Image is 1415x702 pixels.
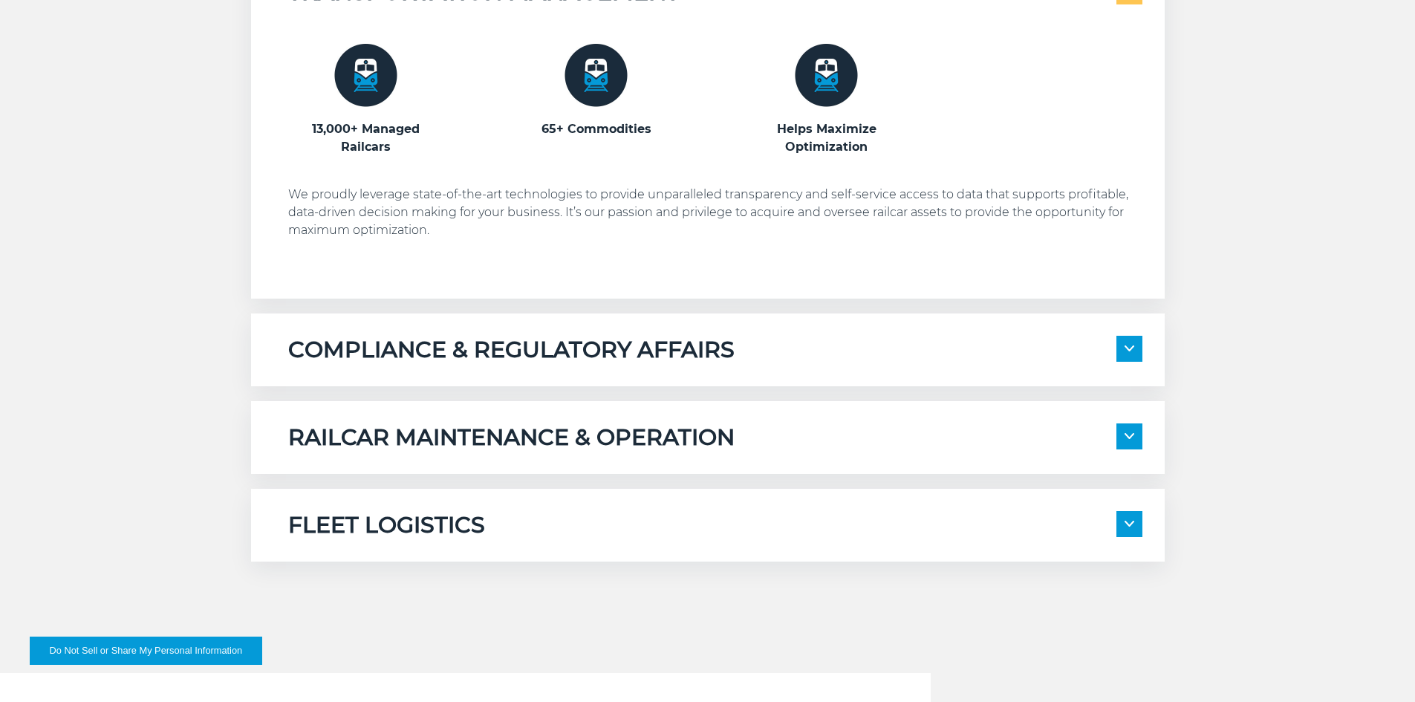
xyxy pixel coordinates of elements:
h5: FLEET LOGISTICS [288,511,485,539]
h3: Helps Maximize Optimization [749,120,905,156]
img: arrow [1125,521,1134,527]
img: arrow [1125,345,1134,351]
h3: 13,000+ Managed Railcars [288,120,444,156]
h5: RAILCAR MAINTENANCE & OPERATION [288,423,735,452]
p: We proudly leverage state-of-the-art technologies to provide unparalleled transparency and self-s... [288,186,1142,239]
img: arrow [1125,433,1134,439]
button: Do Not Sell or Share My Personal Information [30,637,262,665]
h3: 65+ Commodities [518,120,674,138]
h5: COMPLIANCE & REGULATORY AFFAIRS [288,336,735,364]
